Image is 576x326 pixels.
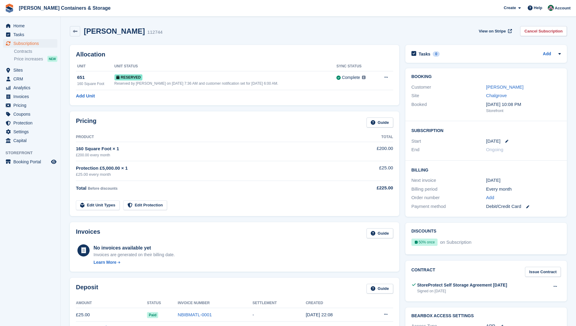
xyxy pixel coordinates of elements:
[3,83,57,92] a: menu
[411,239,438,246] div: 50% once
[362,76,366,79] img: icon-info-grey-7440780725fd019a000dd9b08b2336e03edf1995a4989e88bcd33f0948082b44.svg
[534,5,542,11] span: Help
[13,136,50,145] span: Capital
[411,84,486,91] div: Customer
[3,136,57,145] a: menu
[411,146,486,153] div: End
[5,150,60,156] span: Storefront
[417,282,507,288] div: StoreProtect Self Storage Agreement [DATE]
[13,30,50,39] span: Tasks
[76,93,95,100] a: Add Unit
[479,28,506,34] span: View on Stripe
[345,185,393,192] div: £225.00
[76,51,393,58] h2: Allocation
[486,138,500,145] time: 2025-10-08 00:00:00 UTC
[147,312,158,318] span: Paid
[76,185,87,191] span: Total
[253,298,306,308] th: Settlement
[366,228,393,238] a: Guide
[13,158,50,166] span: Booking Portal
[411,74,561,79] h2: Booking
[13,101,50,110] span: Pricing
[13,66,50,74] span: Sites
[76,308,147,322] td: £25.00
[3,110,57,118] a: menu
[77,81,114,87] div: 160 Square Foot
[76,152,345,158] div: £200.00 every month
[486,203,561,210] div: Debit/Credit Card
[548,5,554,11] img: Julia Marcham
[147,298,178,308] th: Status
[411,167,561,173] h2: Billing
[88,186,118,191] span: Before discounts
[3,66,57,74] a: menu
[94,252,175,258] div: Invoices are generated on their billing date.
[16,3,113,13] a: [PERSON_NAME] Containers & Storage
[13,22,50,30] span: Home
[76,165,345,172] div: Protection £5,000.00 × 1
[147,29,162,36] div: 112744
[411,203,486,210] div: Payment method
[76,200,120,210] a: Edit Unit Types
[306,298,365,308] th: Created
[3,127,57,136] a: menu
[5,4,14,13] img: stora-icon-8386f47178a22dfd0bd8f6a31ec36ba5ce8667c1dd55bd0f319d3a0aa187defe.svg
[14,56,43,62] span: Price increases
[3,158,57,166] a: menu
[366,117,393,127] a: Guide
[77,74,114,81] div: 651
[94,259,175,266] a: Learn More
[76,117,97,127] h2: Pricing
[411,229,561,234] h2: Discounts
[520,26,567,36] a: Cancel Subscription
[76,298,147,308] th: Amount
[417,288,507,294] div: Signed on [DATE]
[486,84,523,90] a: [PERSON_NAME]
[50,158,57,165] a: Preview store
[476,26,513,36] a: View on Stripe
[84,27,145,35] h2: [PERSON_NAME]
[3,101,57,110] a: menu
[76,145,345,152] div: 160 Square Foot × 1
[114,62,336,71] th: Unit Status
[486,101,561,108] div: [DATE] 10:08 PM
[419,51,431,57] h2: Tasks
[486,147,503,152] span: Ongoing
[3,39,57,48] a: menu
[486,108,561,114] div: Storefront
[76,284,98,294] h2: Deposit
[504,5,516,11] span: Create
[439,239,471,245] span: on Subscription
[3,119,57,127] a: menu
[76,228,100,238] h2: Invoices
[345,161,393,181] td: £25.00
[178,298,252,308] th: Invoice Number
[486,186,561,193] div: Every month
[525,267,561,277] a: Issue Contract
[336,62,376,71] th: Sync Status
[13,39,50,48] span: Subscriptions
[3,22,57,30] a: menu
[114,74,143,80] span: Reserved
[3,92,57,101] a: menu
[411,101,486,114] div: Booked
[411,138,486,145] div: Start
[13,119,50,127] span: Protection
[123,200,167,210] a: Edit Protection
[13,110,50,118] span: Coupons
[486,194,494,201] a: Add
[178,312,212,317] a: NBIBMATL-0001
[342,74,360,81] div: Complete
[345,142,393,161] td: £200.00
[14,49,57,54] a: Contracts
[411,314,561,318] h2: BearBox Access Settings
[366,284,393,294] a: Guide
[13,92,50,101] span: Invoices
[47,56,57,62] div: NEW
[253,308,306,322] td: -
[411,186,486,193] div: Billing period
[486,93,507,98] a: Chalgrove
[486,177,561,184] div: [DATE]
[76,132,345,142] th: Product
[13,127,50,136] span: Settings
